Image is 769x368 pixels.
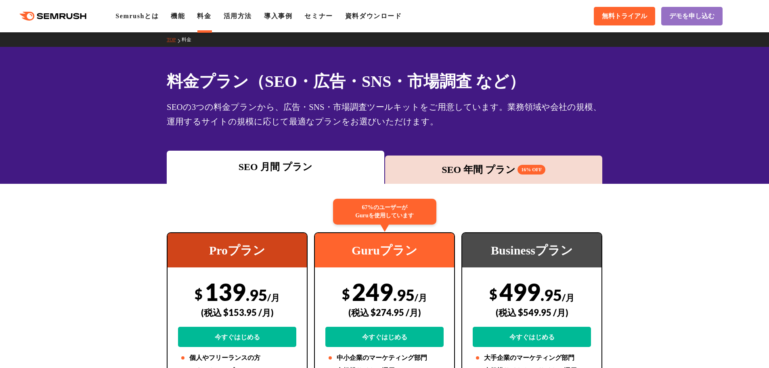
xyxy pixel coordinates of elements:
a: TOP [167,37,182,42]
div: Proプラン [168,233,307,267]
a: セミナー [304,13,333,19]
a: 料金 [182,37,197,42]
span: /月 [267,292,280,303]
span: デモを申し込む [669,12,715,21]
a: 今すぐはじめる [325,327,444,347]
li: 個人やフリーランスの方 [178,353,296,363]
a: 機能 [171,13,185,19]
a: 料金 [197,13,211,19]
span: /月 [415,292,427,303]
a: 無料トライアル [594,7,655,25]
a: 今すぐはじめる [178,327,296,347]
span: .95 [541,286,562,304]
a: 導入事例 [264,13,292,19]
span: 無料トライアル [602,12,647,21]
span: 16% OFF [518,165,545,175]
a: 今すぐはじめる [473,327,591,347]
div: 67%のユーザーが Guruを使用しています [333,199,436,225]
div: 249 [325,278,444,347]
div: SEOの3つの料金プランから、広告・SNS・市場調査ツールキットをご用意しています。業務領域や会社の規模、運用するサイトの規模に応じて最適なプランをお選びいただけます。 [167,100,602,129]
li: 中小企業のマーケティング部門 [325,353,444,363]
div: (税込 $153.95 /月) [178,298,296,327]
span: $ [342,286,350,302]
div: SEO 年間 プラン [389,162,599,177]
span: $ [489,286,497,302]
div: SEO 月間 プラン [171,160,380,174]
h1: 料金プラン（SEO・広告・SNS・市場調査 など） [167,69,602,93]
div: 139 [178,278,296,347]
a: 活用方法 [224,13,252,19]
a: デモを申し込む [661,7,723,25]
div: (税込 $549.95 /月) [473,298,591,327]
a: 資料ダウンロード [345,13,402,19]
span: .95 [246,286,267,304]
li: 大手企業のマーケティング部門 [473,353,591,363]
div: Guruプラン [315,233,454,267]
div: (税込 $274.95 /月) [325,298,444,327]
span: .95 [393,286,415,304]
span: $ [195,286,203,302]
a: Semrushとは [115,13,159,19]
div: Businessプラン [462,233,601,267]
span: /月 [562,292,574,303]
div: 499 [473,278,591,347]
